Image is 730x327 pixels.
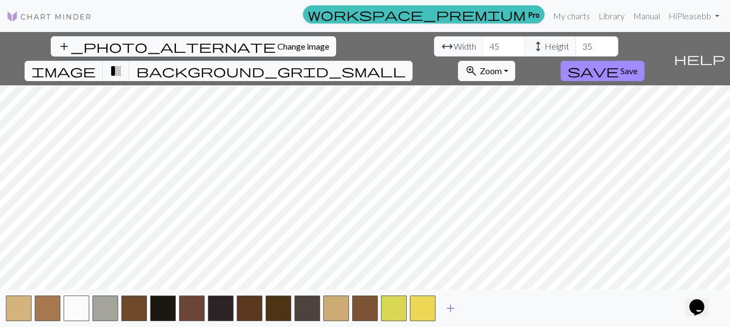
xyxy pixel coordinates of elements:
span: workspace_premium [308,7,526,22]
a: My charts [549,5,594,27]
iframe: chat widget [685,284,719,316]
span: add [444,301,457,316]
span: Change image [277,41,329,51]
span: transition_fade [110,63,122,78]
span: save [568,63,619,78]
a: Library [594,5,629,27]
span: Width [454,40,476,53]
a: Manual [629,5,664,27]
button: Help [669,32,730,85]
span: background_grid_small [136,63,406,78]
button: Add color [437,298,464,318]
span: Save [620,66,638,76]
button: Save [561,61,644,81]
span: arrow_range [441,39,454,54]
span: image [32,63,96,78]
span: height [532,39,545,54]
span: Height [545,40,569,53]
span: help [674,51,725,66]
button: Zoom [458,61,515,81]
span: add_photo_alternate [58,39,276,54]
span: Zoom [480,66,502,76]
a: HiPleasebb [664,5,724,27]
span: zoom_in [465,63,478,78]
a: Pro [303,5,545,23]
button: Change image [51,36,336,57]
img: Logo [6,10,92,23]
